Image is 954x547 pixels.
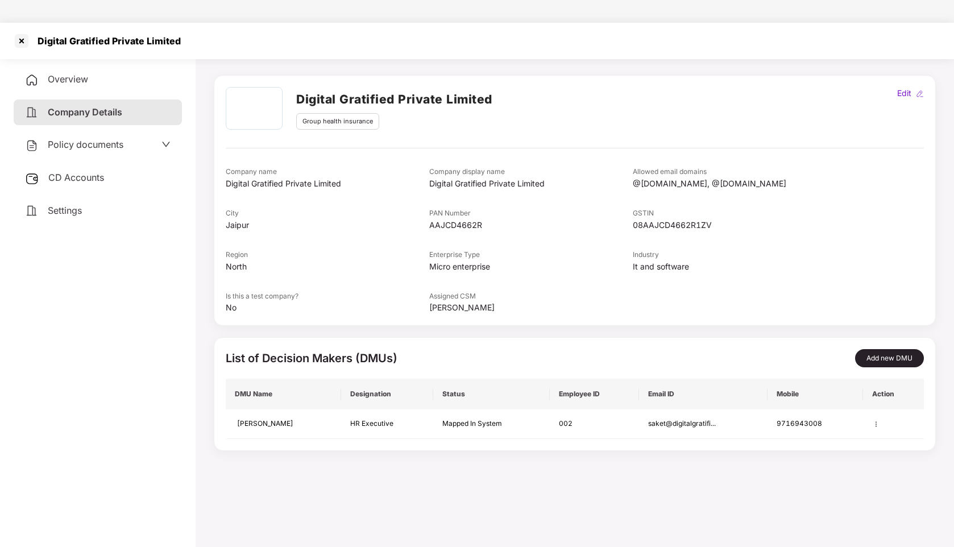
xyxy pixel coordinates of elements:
[226,219,429,231] div: Jaipur
[350,419,393,428] span: HR Executive
[633,177,836,190] div: @[DOMAIN_NAME], @[DOMAIN_NAME]
[429,219,633,231] div: AAJCD4662R
[161,140,171,149] span: down
[777,418,854,429] div: 9716943008
[25,106,39,119] img: svg+xml;base64,PHN2ZyB4bWxucz0iaHR0cDovL3d3dy53My5vcmcvMjAwMC9zdmciIHdpZHRoPSIyNCIgaGVpZ2h0PSIyNC...
[296,90,492,109] h2: Digital Gratified Private Limited
[341,379,433,409] th: Designation
[226,301,429,314] div: No
[48,73,88,85] span: Overview
[895,87,914,100] div: Edit
[550,409,638,439] td: 002
[48,205,82,216] span: Settings
[433,379,550,409] th: Status
[648,418,759,429] div: saket@digitalgratifi...
[296,113,379,130] div: Group health insurance
[25,204,39,218] img: svg+xml;base64,PHN2ZyB4bWxucz0iaHR0cDovL3d3dy53My5vcmcvMjAwMC9zdmciIHdpZHRoPSIyNCIgaGVpZ2h0PSIyNC...
[48,106,122,118] span: Company Details
[25,73,39,87] img: svg+xml;base64,PHN2ZyB4bWxucz0iaHR0cDovL3d3dy53My5vcmcvMjAwMC9zdmciIHdpZHRoPSIyNCIgaGVpZ2h0PSIyNC...
[429,250,633,260] div: Enterprise Type
[429,167,633,177] div: Company display name
[226,351,397,365] span: List of Decision Makers (DMUs)
[226,167,429,177] div: Company name
[916,90,924,98] img: editIcon
[633,167,836,177] div: Allowed email domains
[25,139,39,152] img: svg+xml;base64,PHN2ZyB4bWxucz0iaHR0cDovL3d3dy53My5vcmcvMjAwMC9zdmciIHdpZHRoPSIyNCIgaGVpZ2h0PSIyNC...
[226,260,429,273] div: North
[855,349,924,367] button: Add new DMU
[429,177,633,190] div: Digital Gratified Private Limited
[429,260,633,273] div: Micro enterprise
[226,409,341,439] td: [PERSON_NAME]
[633,250,836,260] div: Industry
[863,379,924,409] th: Action
[226,177,429,190] div: Digital Gratified Private Limited
[633,260,836,273] div: It and software
[633,208,836,219] div: GSTIN
[429,208,633,219] div: PAN Number
[25,172,39,185] img: svg+xml;base64,PHN2ZyB3aWR0aD0iMjUiIGhlaWdodD0iMjQiIHZpZXdCb3g9IjAgMCAyNSAyNCIgZmlsbD0ibm9uZSIgeG...
[442,418,541,429] div: Mapped In System
[639,379,768,409] th: Email ID
[550,379,638,409] th: Employee ID
[226,379,341,409] th: DMU Name
[768,379,863,409] th: Mobile
[429,301,633,314] div: [PERSON_NAME]
[48,139,123,150] span: Policy documents
[226,208,429,219] div: City
[429,291,633,302] div: Assigned CSM
[226,250,429,260] div: Region
[226,291,429,302] div: Is this a test company?
[872,420,880,428] img: manage
[31,35,181,47] div: Digital Gratified Private Limited
[633,219,836,231] div: 08AAJCD4662R1ZV
[48,172,104,183] span: CD Accounts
